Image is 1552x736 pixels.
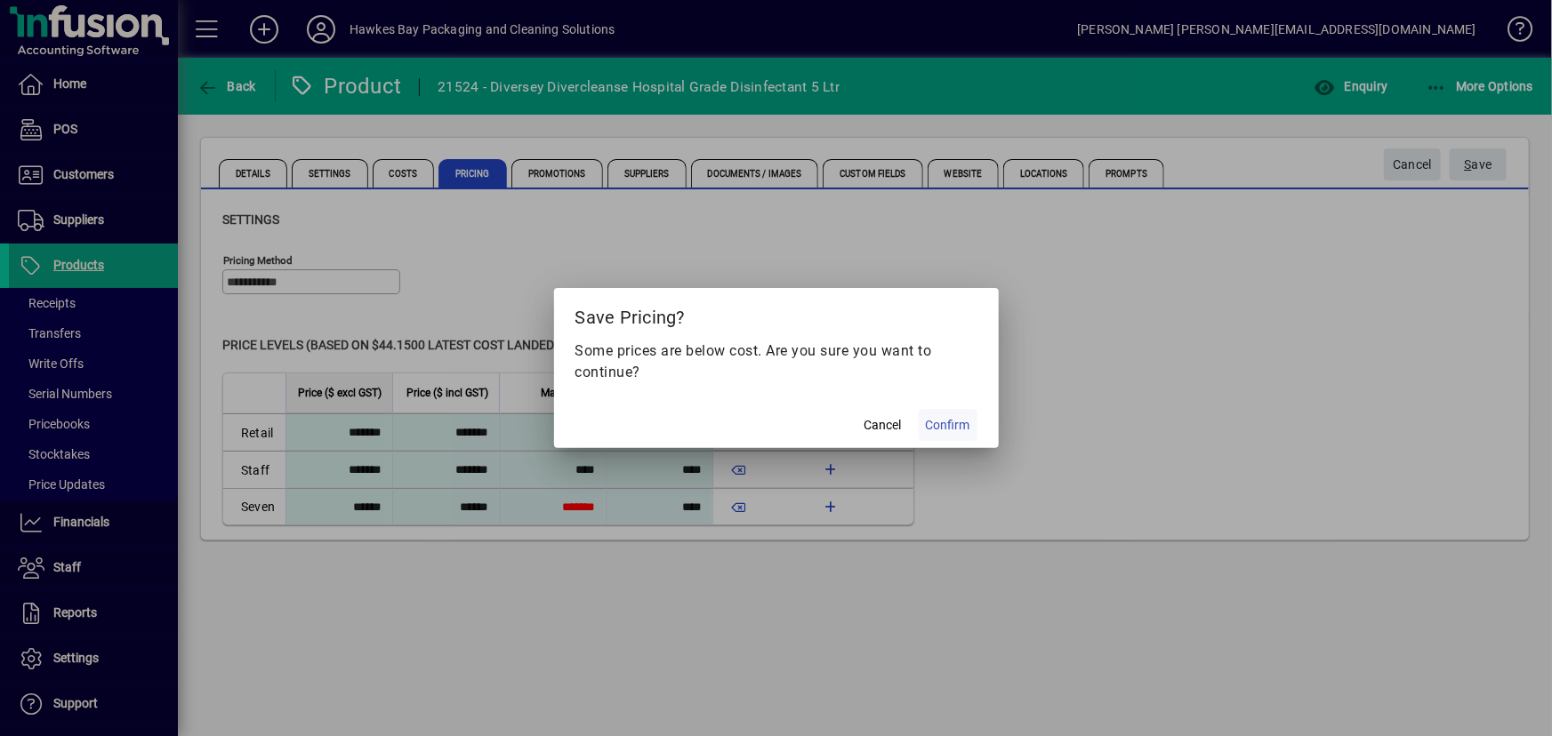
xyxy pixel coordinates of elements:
button: Confirm [919,409,977,441]
button: Cancel [855,409,912,441]
span: Confirm [926,416,970,435]
h2: Save Pricing? [554,288,999,340]
span: Cancel [864,416,902,435]
p: Some prices are below cost. Are you sure you want to continue? [575,340,977,383]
